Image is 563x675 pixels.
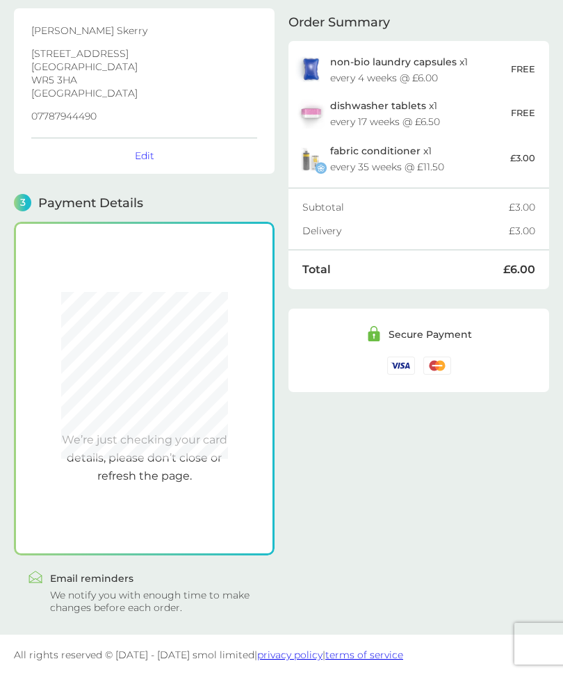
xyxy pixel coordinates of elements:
[330,146,432,157] p: x 1
[31,49,257,59] p: [STREET_ADDRESS]
[509,227,535,236] div: £3.00
[503,265,535,276] div: £6.00
[511,106,535,121] p: FREE
[38,197,143,210] span: Payment Details
[302,227,509,236] div: Delivery
[31,89,257,99] p: [GEOGRAPHIC_DATA]
[330,117,440,127] div: every 17 weeks @ £6.50
[389,330,472,340] div: Secure Payment
[31,112,257,122] p: 07787944490
[330,74,438,83] div: every 4 weeks @ £6.00
[302,265,503,276] div: Total
[511,63,535,77] p: FREE
[423,357,451,375] img: /assets/icons/cards/mastercard.svg
[510,152,535,166] p: £3.00
[330,100,426,113] span: dishwasher tablets
[302,203,509,213] div: Subtotal
[257,649,323,662] a: privacy policy
[509,203,535,213] div: £3.00
[325,649,403,662] a: terms of service
[135,150,154,163] button: Edit
[14,195,31,212] span: 3
[330,145,421,158] span: fabric conditioner
[330,163,444,172] div: every 35 weeks @ £11.50
[31,76,257,86] p: WR5 3HA
[330,57,468,68] p: x 1
[387,357,415,375] img: /assets/icons/cards/visa.svg
[31,63,257,72] p: [GEOGRAPHIC_DATA]
[50,574,261,584] div: Email reminders
[288,17,390,29] span: Order Summary
[330,56,457,69] span: non-bio laundry capsules
[31,26,257,36] p: [PERSON_NAME] Skerry
[330,101,437,112] p: x 1
[50,589,261,615] div: We notify you with enough time to make changes before each order.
